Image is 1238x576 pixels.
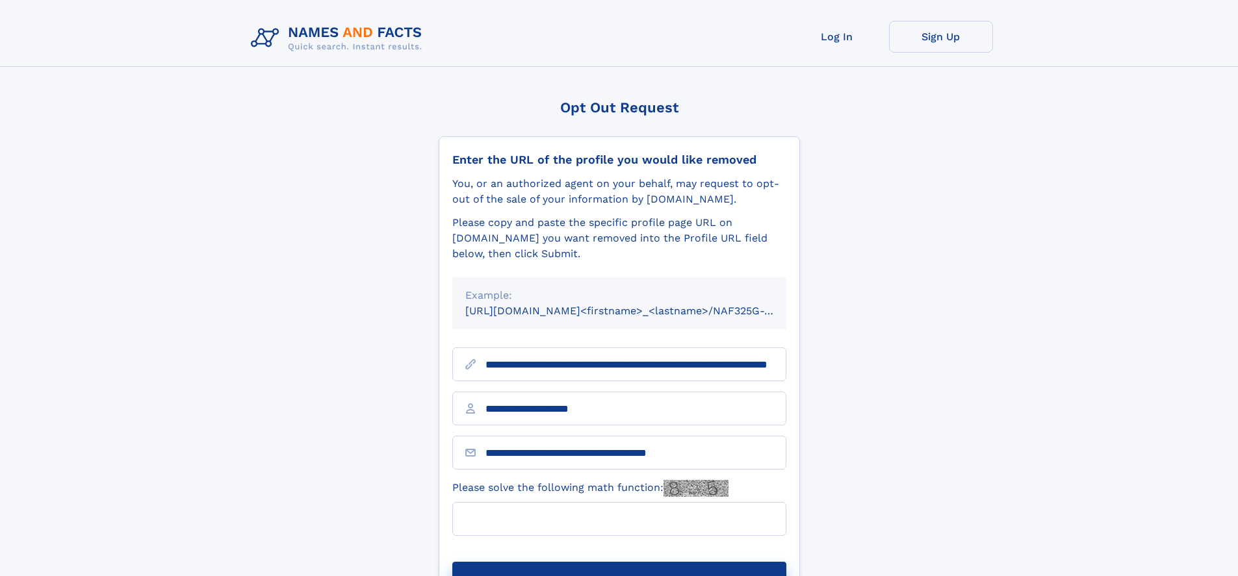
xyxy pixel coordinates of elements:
label: Please solve the following math function: [452,480,729,497]
small: [URL][DOMAIN_NAME]<firstname>_<lastname>/NAF325G-xxxxxxxx [465,305,811,317]
div: Please copy and paste the specific profile page URL on [DOMAIN_NAME] you want removed into the Pr... [452,215,786,262]
a: Sign Up [889,21,993,53]
img: Logo Names and Facts [246,21,433,56]
div: Enter the URL of the profile you would like removed [452,153,786,167]
div: You, or an authorized agent on your behalf, may request to opt-out of the sale of your informatio... [452,176,786,207]
div: Opt Out Request [439,99,800,116]
a: Log In [785,21,889,53]
div: Example: [465,288,773,303]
